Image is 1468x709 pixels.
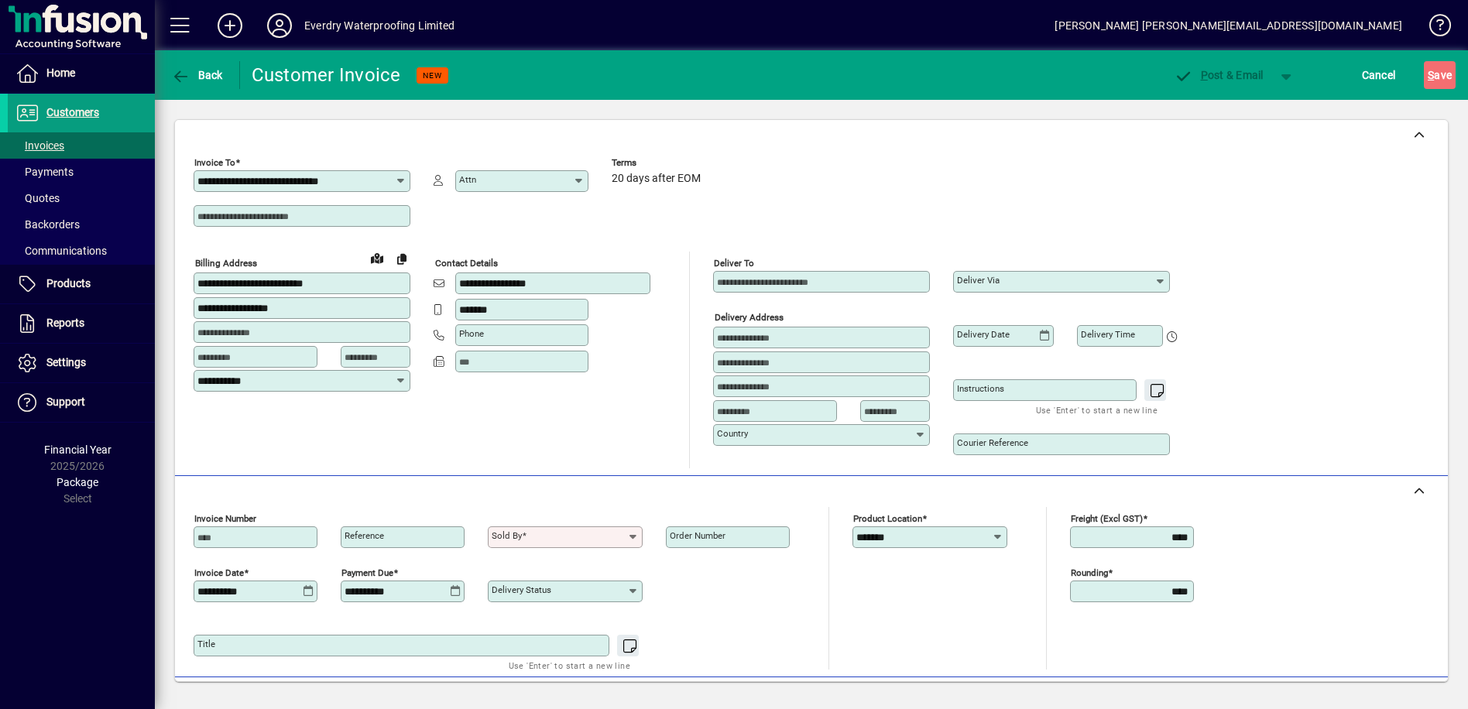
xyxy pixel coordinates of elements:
[8,304,155,343] a: Reports
[957,329,1010,340] mat-label: Delivery date
[459,328,484,339] mat-label: Phone
[15,166,74,178] span: Payments
[1358,61,1400,89] button: Cancel
[255,12,304,39] button: Profile
[670,530,725,541] mat-label: Order number
[459,174,476,185] mat-label: Attn
[1071,567,1108,578] mat-label: Rounding
[8,132,155,159] a: Invoices
[194,513,256,524] mat-label: Invoice number
[509,656,630,674] mat-hint: Use 'Enter' to start a new line
[8,344,155,382] a: Settings
[15,218,80,231] span: Backorders
[8,211,155,238] a: Backorders
[252,63,401,87] div: Customer Invoice
[15,139,64,152] span: Invoices
[1174,69,1264,81] span: ost & Email
[1055,13,1402,38] div: [PERSON_NAME] [PERSON_NAME][EMAIL_ADDRESS][DOMAIN_NAME]
[57,476,98,488] span: Package
[1036,401,1158,419] mat-hint: Use 'Enter' to start a new line
[15,245,107,257] span: Communications
[205,12,255,39] button: Add
[167,61,227,89] button: Back
[957,275,1000,286] mat-label: Deliver via
[717,428,748,439] mat-label: Country
[492,584,551,595] mat-label: Delivery status
[612,158,705,168] span: Terms
[1362,63,1396,87] span: Cancel
[194,567,244,578] mat-label: Invoice date
[341,567,393,578] mat-label: Payment due
[8,265,155,303] a: Products
[365,245,389,270] a: View on map
[612,173,701,185] span: 20 days after EOM
[957,383,1004,394] mat-label: Instructions
[197,639,215,649] mat-label: Title
[171,69,223,81] span: Back
[423,70,442,80] span: NEW
[1201,69,1208,81] span: P
[8,159,155,185] a: Payments
[46,106,99,118] span: Customers
[1428,63,1452,87] span: ave
[8,383,155,422] a: Support
[155,61,240,89] app-page-header-button: Back
[46,277,91,289] span: Products
[46,67,75,79] span: Home
[304,13,454,38] div: Everdry Waterproofing Limited
[1418,3,1449,53] a: Knowledge Base
[345,530,384,541] mat-label: Reference
[15,192,60,204] span: Quotes
[1428,69,1434,81] span: S
[194,157,235,168] mat-label: Invoice To
[46,356,86,368] span: Settings
[8,238,155,264] a: Communications
[853,513,922,524] mat-label: Product location
[1071,513,1143,524] mat-label: Freight (excl GST)
[44,444,111,456] span: Financial Year
[1424,61,1456,89] button: Save
[714,258,754,269] mat-label: Deliver To
[1166,61,1271,89] button: Post & Email
[46,396,85,408] span: Support
[389,246,414,271] button: Copy to Delivery address
[46,317,84,329] span: Reports
[1081,329,1135,340] mat-label: Delivery time
[8,185,155,211] a: Quotes
[8,54,155,93] a: Home
[957,437,1028,448] mat-label: Courier Reference
[492,530,522,541] mat-label: Sold by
